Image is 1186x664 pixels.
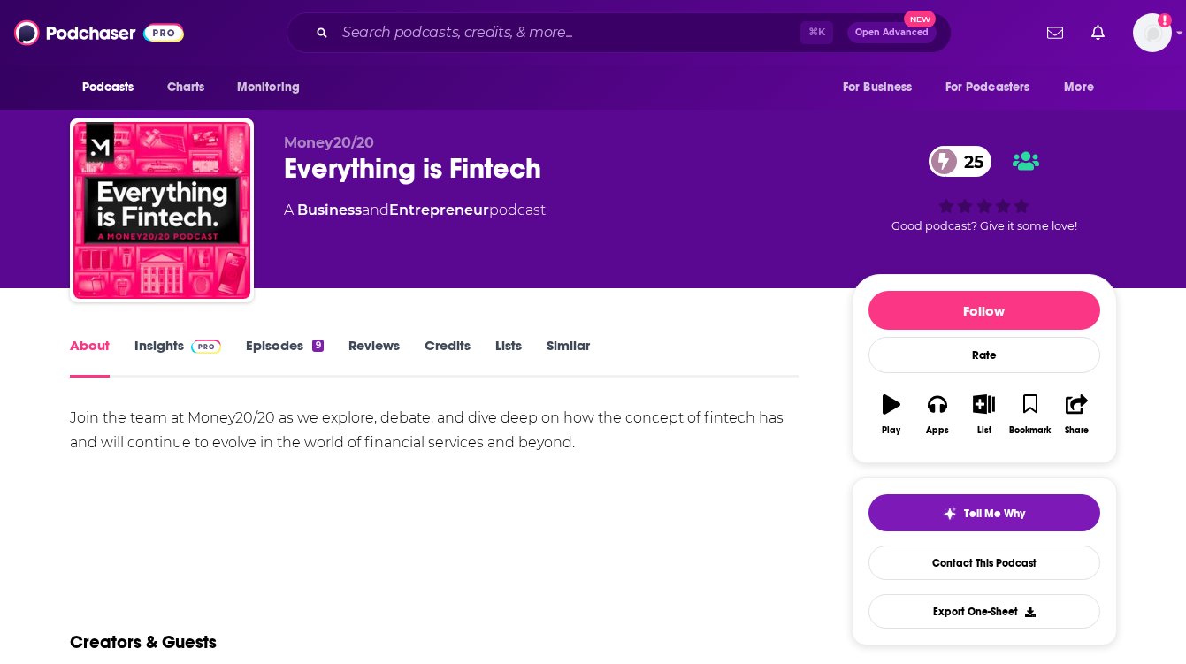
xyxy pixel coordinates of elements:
[389,202,489,218] a: Entrepreneur
[70,71,157,104] button: open menu
[284,134,374,151] span: Money20/20
[1065,425,1089,436] div: Share
[237,75,300,100] span: Monitoring
[495,337,522,378] a: Lists
[246,337,323,378] a: Episodes9
[134,337,222,378] a: InsightsPodchaser Pro
[1084,18,1112,48] a: Show notifications dropdown
[82,75,134,100] span: Podcasts
[945,75,1030,100] span: For Podcasters
[1133,13,1172,52] img: User Profile
[964,507,1025,521] span: Tell Me Why
[852,134,1117,244] div: 25Good podcast? Give it some love!
[1158,13,1172,27] svg: Add a profile image
[868,546,1100,580] a: Contact This Podcast
[868,383,914,446] button: Play
[830,71,935,104] button: open menu
[868,494,1100,531] button: tell me why sparkleTell Me Why
[847,22,937,43] button: Open AdvancedNew
[855,28,929,37] span: Open Advanced
[297,202,362,218] a: Business
[946,146,992,177] span: 25
[312,340,323,352] div: 9
[800,21,833,44] span: ⌘ K
[1009,425,1051,436] div: Bookmark
[843,75,913,100] span: For Business
[868,291,1100,330] button: Follow
[191,340,222,354] img: Podchaser Pro
[70,631,217,653] h2: Creators & Guests
[1133,13,1172,52] span: Logged in as cmand-c
[934,71,1056,104] button: open menu
[547,337,590,378] a: Similar
[914,383,960,446] button: Apps
[70,406,800,455] div: Join the team at Money20/20 as we explore, debate, and dive deep on how the concept of fintech ha...
[868,594,1100,629] button: Export One-Sheet
[73,122,250,299] img: Everything is Fintech
[882,425,900,436] div: Play
[1053,383,1099,446] button: Share
[904,11,936,27] span: New
[1007,383,1053,446] button: Bookmark
[977,425,991,436] div: List
[1052,71,1116,104] button: open menu
[929,146,992,177] a: 25
[1133,13,1172,52] button: Show profile menu
[943,507,957,521] img: tell me why sparkle
[156,71,216,104] a: Charts
[287,12,952,53] div: Search podcasts, credits, & more...
[225,71,323,104] button: open menu
[14,16,184,50] img: Podchaser - Follow, Share and Rate Podcasts
[1040,18,1070,48] a: Show notifications dropdown
[1064,75,1094,100] span: More
[960,383,1006,446] button: List
[891,219,1077,233] span: Good podcast? Give it some love!
[335,19,800,47] input: Search podcasts, credits, & more...
[425,337,471,378] a: Credits
[362,202,389,218] span: and
[926,425,949,436] div: Apps
[167,75,205,100] span: Charts
[868,337,1100,373] div: Rate
[348,337,400,378] a: Reviews
[70,337,110,378] a: About
[284,200,546,221] div: A podcast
